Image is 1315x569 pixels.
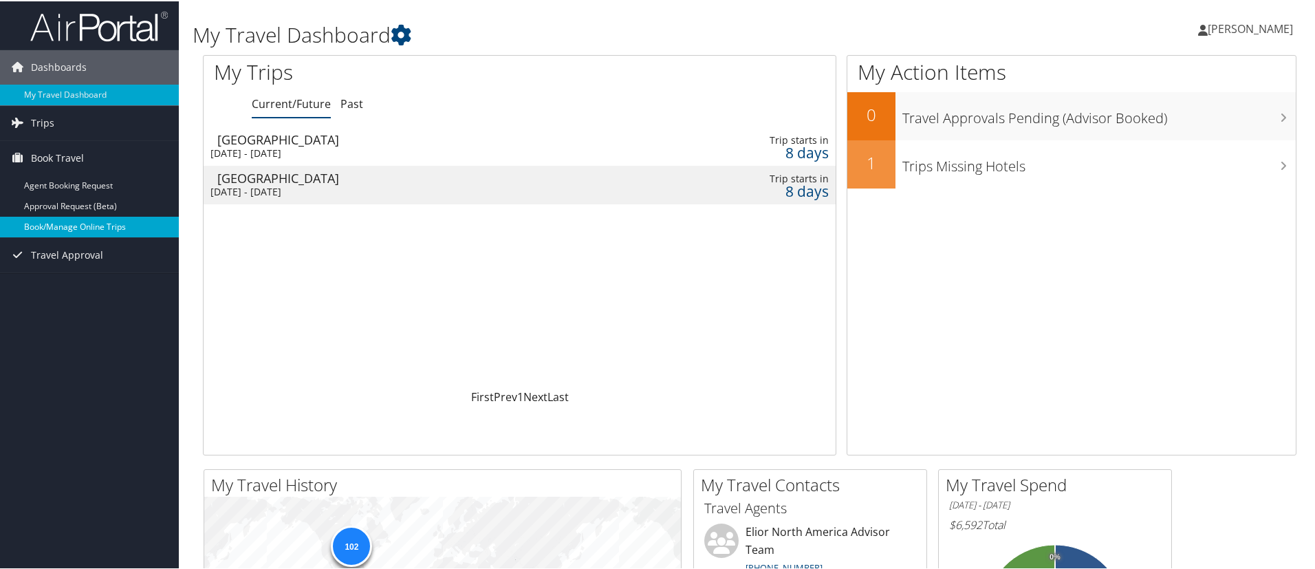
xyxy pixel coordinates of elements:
[494,388,517,403] a: Prev
[847,150,895,173] h2: 1
[211,472,681,495] h2: My Travel History
[30,9,168,41] img: airportal-logo.png
[949,516,1161,531] h6: Total
[686,171,829,184] div: Trip starts in
[704,497,916,517] h3: Travel Agents
[701,472,926,495] h2: My Travel Contacts
[949,497,1161,511] h6: [DATE] - [DATE]
[217,171,605,183] div: [GEOGRAPHIC_DATA]
[1208,20,1293,35] span: [PERSON_NAME]
[471,388,494,403] a: First
[847,139,1296,187] a: 1Trips Missing Hotels
[214,56,562,85] h1: My Trips
[31,140,84,174] span: Book Travel
[686,184,829,196] div: 8 days
[331,524,372,566] div: 102
[686,133,829,145] div: Trip starts in
[847,102,895,125] h2: 0
[847,56,1296,85] h1: My Action Items
[31,49,87,83] span: Dashboards
[946,472,1171,495] h2: My Travel Spend
[210,184,598,197] div: [DATE] - [DATE]
[902,149,1296,175] h3: Trips Missing Hotels
[902,100,1296,127] h3: Travel Approvals Pending (Advisor Booked)
[193,19,935,48] h1: My Travel Dashboard
[686,145,829,158] div: 8 days
[31,105,54,139] span: Trips
[210,146,598,158] div: [DATE] - [DATE]
[340,95,363,110] a: Past
[1050,552,1061,560] tspan: 0%
[252,95,331,110] a: Current/Future
[217,132,605,144] div: [GEOGRAPHIC_DATA]
[547,388,569,403] a: Last
[847,91,1296,139] a: 0Travel Approvals Pending (Advisor Booked)
[517,388,523,403] a: 1
[523,388,547,403] a: Next
[31,237,103,271] span: Travel Approval
[1198,7,1307,48] a: [PERSON_NAME]
[949,516,982,531] span: $6,592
